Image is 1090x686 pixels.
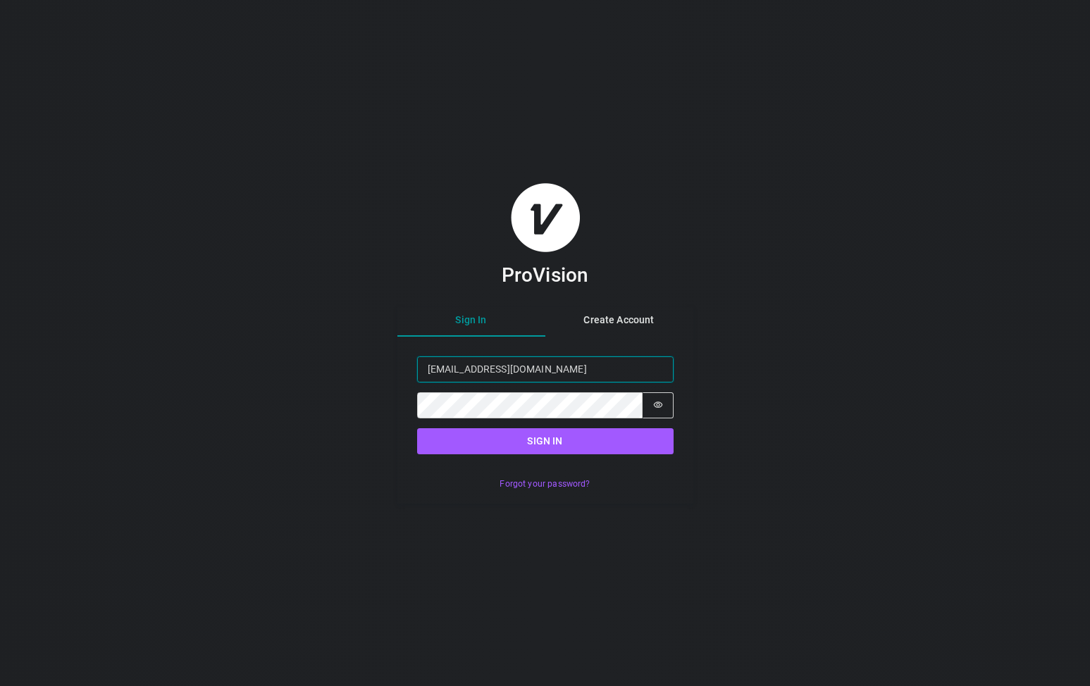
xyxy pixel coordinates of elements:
[397,306,545,337] button: Sign In
[417,428,674,454] button: Sign in
[493,474,597,494] button: Forgot your password?
[643,392,674,418] button: Show password
[502,263,588,287] h3: ProVision
[417,356,674,382] input: Email
[545,306,693,337] button: Create Account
